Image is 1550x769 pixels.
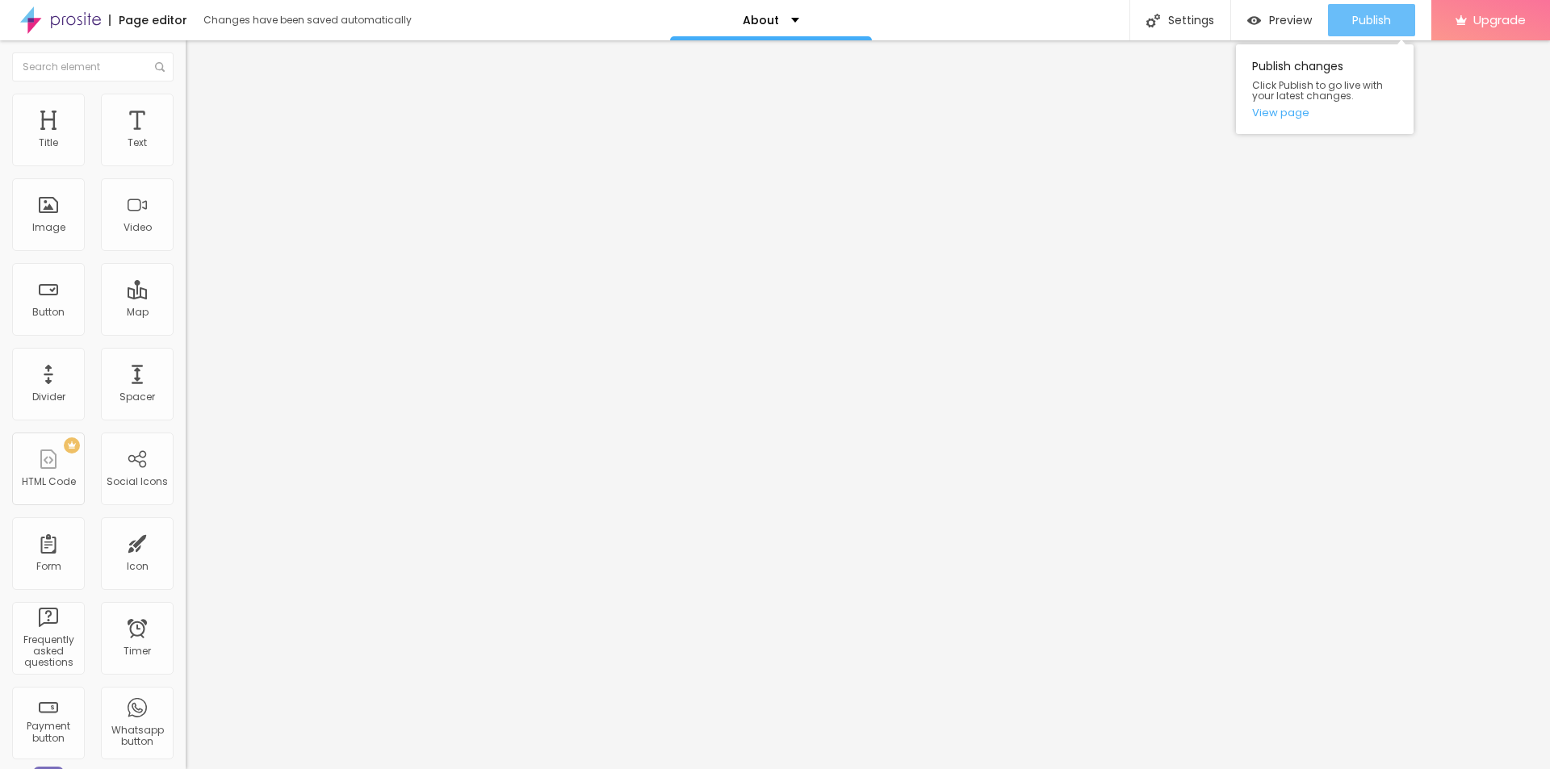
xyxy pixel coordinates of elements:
div: Button [32,307,65,318]
div: Social Icons [107,476,168,487]
div: Image [32,222,65,233]
div: Publish changes [1236,44,1414,134]
div: Frequently asked questions [16,634,80,669]
span: Click Publish to go live with your latest changes. [1252,80,1397,101]
span: Preview [1269,14,1312,27]
div: Page editor [109,15,187,26]
div: Whatsapp button [105,725,169,748]
div: Icon [127,561,149,572]
div: Spacer [119,391,155,403]
span: Publish [1352,14,1391,27]
iframe: Editor [186,40,1550,769]
img: view-1.svg [1247,14,1261,27]
div: Text [128,137,147,148]
div: Timer [124,646,151,657]
input: Search element [12,52,174,81]
div: Title [39,137,58,148]
div: Divider [32,391,65,403]
div: Form [36,561,61,572]
div: Payment button [16,721,80,744]
img: Icone [155,62,165,72]
div: Changes have been saved automatically [203,15,412,25]
div: Map [127,307,149,318]
a: View page [1252,107,1397,118]
div: Video [124,222,152,233]
button: Publish [1328,4,1415,36]
img: Icone [1146,14,1160,27]
span: Upgrade [1473,13,1526,27]
p: About [743,15,779,26]
button: Preview [1231,4,1328,36]
div: HTML Code [22,476,76,487]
